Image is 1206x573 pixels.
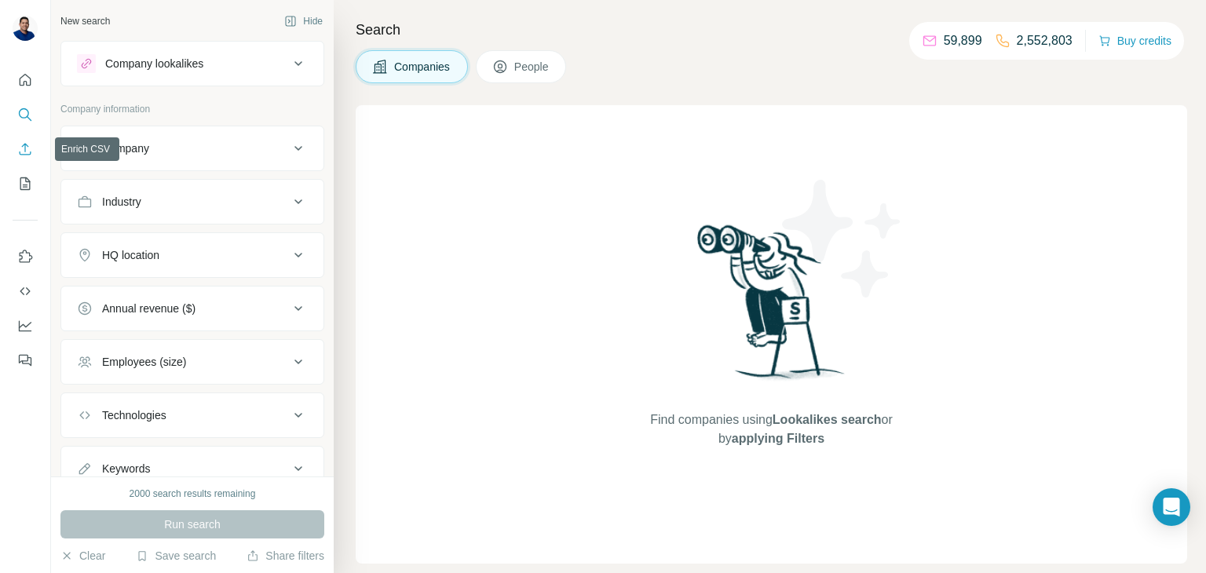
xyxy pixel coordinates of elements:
[130,487,256,501] div: 2000 search results remaining
[61,290,323,327] button: Annual revenue ($)
[13,16,38,41] img: Avatar
[102,141,149,156] div: Company
[356,19,1187,41] h4: Search
[1017,31,1073,50] p: 2,552,803
[772,168,913,309] img: Surfe Illustration - Stars
[13,312,38,340] button: Dashboard
[102,461,150,476] div: Keywords
[773,413,882,426] span: Lookalikes search
[13,135,38,163] button: Enrich CSV
[105,56,203,71] div: Company lookalikes
[61,450,323,487] button: Keywords
[645,411,897,448] span: Find companies using or by
[102,301,196,316] div: Annual revenue ($)
[60,548,105,564] button: Clear
[690,221,853,396] img: Surfe Illustration - Woman searching with binoculars
[394,59,451,75] span: Companies
[61,343,323,381] button: Employees (size)
[514,59,550,75] span: People
[102,407,166,423] div: Technologies
[13,100,38,129] button: Search
[136,548,216,564] button: Save search
[102,354,186,370] div: Employees (size)
[13,243,38,271] button: Use Surfe on LinkedIn
[944,31,982,50] p: 59,899
[60,14,110,28] div: New search
[61,236,323,274] button: HQ location
[273,9,334,33] button: Hide
[13,277,38,305] button: Use Surfe API
[13,66,38,94] button: Quick start
[61,396,323,434] button: Technologies
[61,130,323,167] button: Company
[102,247,159,263] div: HQ location
[61,45,323,82] button: Company lookalikes
[732,432,824,445] span: applying Filters
[61,183,323,221] button: Industry
[13,170,38,198] button: My lists
[1098,30,1171,52] button: Buy credits
[1153,488,1190,526] div: Open Intercom Messenger
[247,548,324,564] button: Share filters
[13,346,38,374] button: Feedback
[102,194,141,210] div: Industry
[60,102,324,116] p: Company information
